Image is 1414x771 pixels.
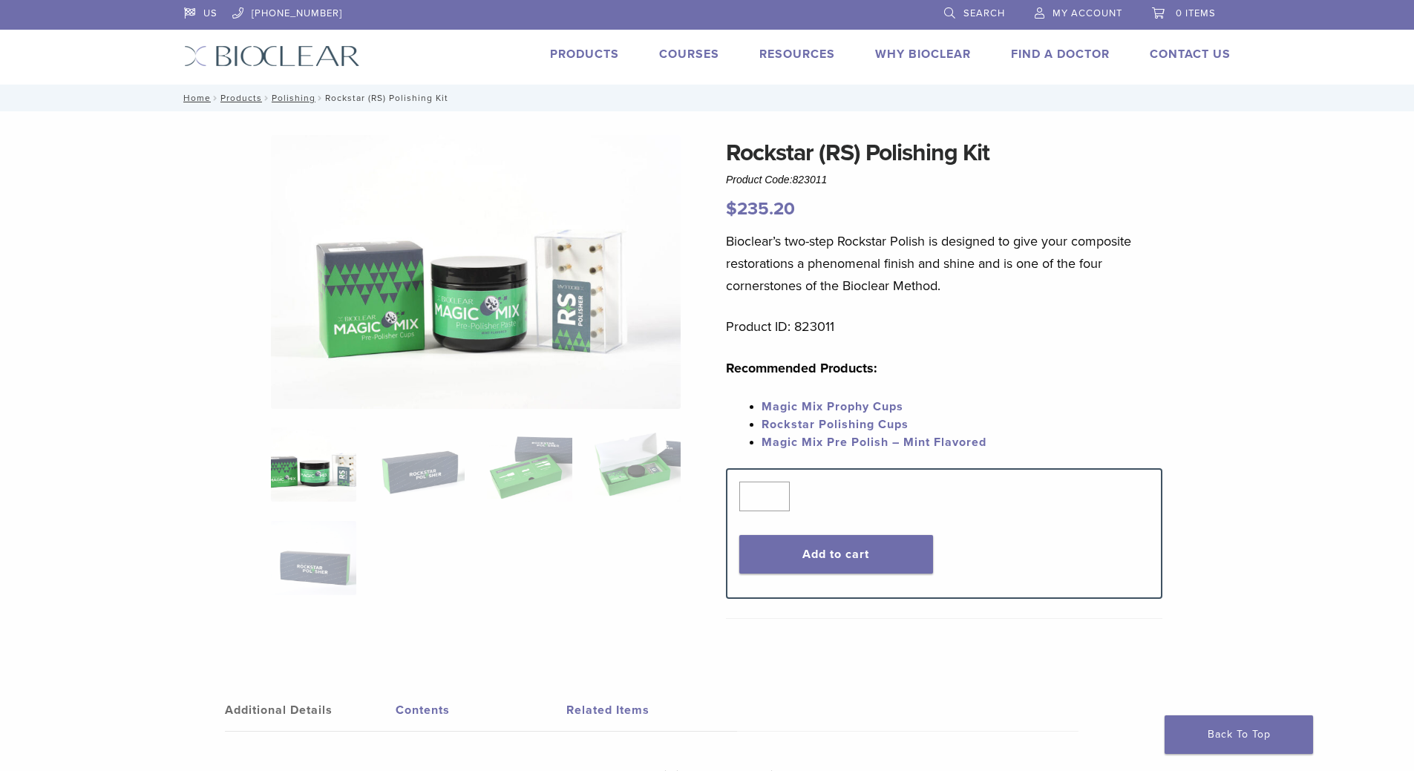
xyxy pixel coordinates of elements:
[550,47,619,62] a: Products
[726,198,737,220] span: $
[262,94,272,102] span: /
[396,689,566,731] a: Contents
[1150,47,1231,62] a: Contact Us
[793,174,828,186] span: 823011
[184,45,360,67] img: Bioclear
[179,93,211,103] a: Home
[726,135,1162,171] h1: Rockstar (RS) Polishing Kit
[726,360,877,376] strong: Recommended Products:
[1165,715,1313,754] a: Back To Top
[963,7,1005,19] span: Search
[759,47,835,62] a: Resources
[726,230,1162,297] p: Bioclear’s two-step Rockstar Polish is designed to give your composite restorations a phenomenal ...
[566,689,737,731] a: Related Items
[271,135,681,409] img: DSC_6582 copy
[271,427,356,502] img: DSC_6582-copy-324x324.jpg
[1176,7,1216,19] span: 0 items
[762,399,903,414] a: Magic Mix Prophy Cups
[1053,7,1122,19] span: My Account
[762,435,986,450] a: Magic Mix Pre Polish – Mint Flavored
[271,521,356,595] img: Rockstar (RS) Polishing Kit - Image 5
[659,47,719,62] a: Courses
[739,535,933,574] button: Add to cart
[762,417,909,432] a: Rockstar Polishing Cups
[225,689,396,731] a: Additional Details
[220,93,262,103] a: Products
[875,47,971,62] a: Why Bioclear
[726,198,795,220] bdi: 235.20
[487,427,572,502] img: Rockstar (RS) Polishing Kit - Image 3
[211,94,220,102] span: /
[173,85,1242,111] nav: Rockstar (RS) Polishing Kit
[315,94,325,102] span: /
[379,427,464,502] img: Rockstar (RS) Polishing Kit - Image 2
[595,427,680,502] img: Rockstar (RS) Polishing Kit - Image 4
[1011,47,1110,62] a: Find A Doctor
[726,174,827,186] span: Product Code:
[272,93,315,103] a: Polishing
[726,315,1162,338] p: Product ID: 823011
